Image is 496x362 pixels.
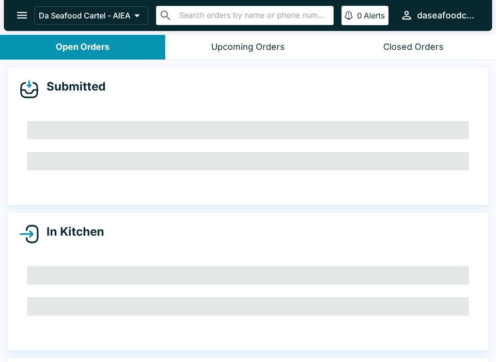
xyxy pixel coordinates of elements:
div: Upcoming Orders [211,42,285,53]
h4: In Kitchen [39,225,104,239]
div: daseafoodcartel [417,10,477,21]
div: Closed Orders [383,42,444,53]
p: 0 [357,11,362,20]
button: open drawer [10,3,34,28]
h4: Submitted [39,79,106,94]
button: Da Seafood Cartel - AIEA [34,6,148,25]
p: Da Seafood Cartel - AIEA [39,11,130,20]
input: Search orders by name or phone number [176,9,329,22]
div: Open Orders [56,42,109,53]
p: Alerts [364,11,385,20]
button: daseafoodcartel [396,5,480,26]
